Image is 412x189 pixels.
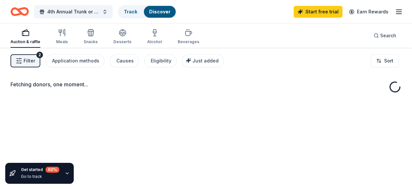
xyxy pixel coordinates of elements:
[84,39,98,44] div: Snacks
[116,57,134,65] div: Causes
[113,39,131,44] div: Desserts
[182,54,224,67] button: Just added
[10,54,40,67] button: Filter2
[56,26,68,48] button: Meals
[384,57,393,65] span: Sort
[46,54,105,67] button: Application methods
[151,57,171,65] div: Eligibility
[47,8,100,16] span: 4th Annual Trunk or Treat
[192,58,219,63] span: Just added
[21,174,59,179] div: Go to track
[149,9,170,14] a: Discover
[118,5,176,18] button: TrackDiscover
[21,167,59,173] div: Get started
[144,54,177,67] button: Eligibility
[294,6,343,18] a: Start free trial
[178,26,199,48] button: Beverages
[380,32,396,40] span: Search
[46,167,59,173] div: 60 %
[52,57,99,65] div: Application methods
[24,57,35,65] span: Filter
[368,29,402,42] button: Search
[36,52,43,58] div: 2
[371,54,399,67] button: Sort
[124,9,137,14] a: Track
[147,39,162,44] div: Alcohol
[113,26,131,48] button: Desserts
[110,54,139,67] button: Causes
[34,5,113,18] button: 4th Annual Trunk or Treat
[10,80,402,88] div: Fetching donors, one moment...
[10,4,29,19] a: Home
[345,6,392,18] a: Earn Rewards
[178,39,199,44] div: Beverages
[10,26,40,48] button: Auction & raffle
[84,26,98,48] button: Snacks
[10,39,40,44] div: Auction & raffle
[56,39,68,44] div: Meals
[147,26,162,48] button: Alcohol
